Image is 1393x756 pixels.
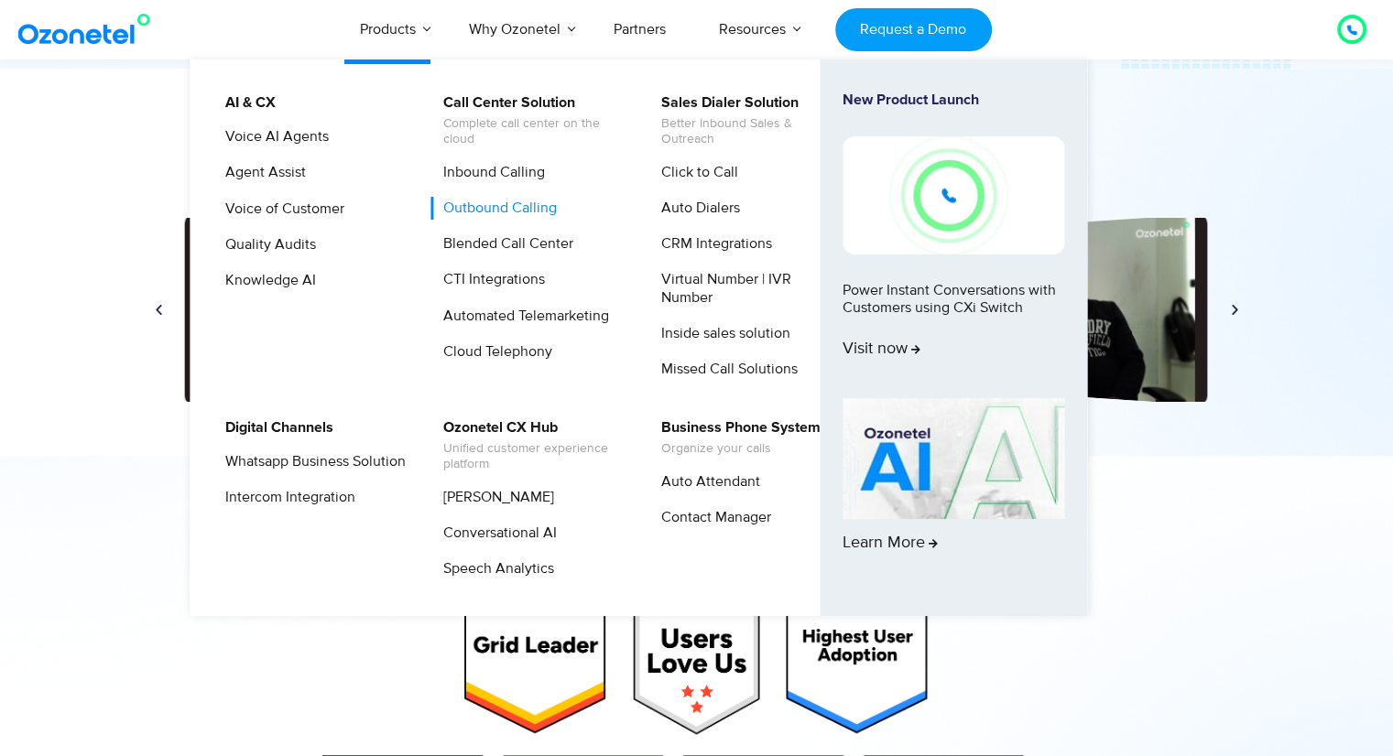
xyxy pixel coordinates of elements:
a: Digital Channels [213,416,336,439]
span: Learn More [843,534,938,554]
a: Ozonetel CX HubUnified customer experience platform [431,416,626,475]
a: Inside sales solution [649,322,793,345]
a: Call Center SolutionComplete call center on the cloud [431,92,626,150]
a: Total-Environment.png [185,213,489,405]
a: Click to Call [649,161,741,184]
a: Learn More [843,398,1064,585]
span: Better Inbound Sales & Outreach [661,116,842,147]
a: Virtual Number | IVR Number [649,268,844,308]
div: Previous slide [152,302,166,316]
a: Agent Assist [213,161,309,184]
a: CRM Integrations [649,232,775,255]
a: Intercom Integration [213,486,358,509]
a: Cloud Telephony [431,340,555,363]
a: New Product LaunchPower Instant Conversations with Customers using CXi SwitchVisit now [843,92,1064,391]
a: CTI Integrations [431,268,548,291]
a: Missed Call Solutions [649,358,800,381]
a: Automated Telemarketing [431,305,612,328]
div: Global Leader in Customer Experience [143,502,1251,534]
a: Auto Attendant [649,470,763,493]
a: Sales Dialer SolutionBetter Inbound Sales & Outreach [649,92,844,150]
span: Unified customer experience platform [443,441,624,472]
a: Knowledge AI [213,269,319,292]
a: Voice AI Agents [213,125,332,148]
a: Whatsapp Business Solution [213,450,408,473]
a: Blended Call Center [431,232,576,255]
a: Outbound Calling [431,197,560,220]
a: AI & CX [213,92,278,114]
div: Slides [143,218,1251,401]
img: AI [843,398,1064,519]
a: Voice of Customer [213,198,347,221]
div: Next slide [1228,302,1242,316]
div: Here’s what they have to say. [143,156,1251,172]
a: Conversational AI [431,522,560,545]
img: New-Project-17.png [843,136,1064,254]
a: Request a Demo [835,8,992,51]
div: 4 / 6 [185,213,489,405]
span: Organize your calls [661,441,821,457]
span: Visit now [843,340,920,360]
a: Contact Manager [649,506,774,529]
a: Inbound Calling [431,161,548,184]
a: Speech Analytics [431,557,557,580]
div: Learn Why Customers Love Ozonetel​ [143,114,1251,146]
a: Auto Dialers [649,197,743,220]
a: Business Phone SystemOrganize your calls [649,416,823,459]
a: Quality Audits [213,233,319,256]
span: Complete call center on the cloud [443,116,624,147]
a: [PERSON_NAME] [431,486,557,509]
